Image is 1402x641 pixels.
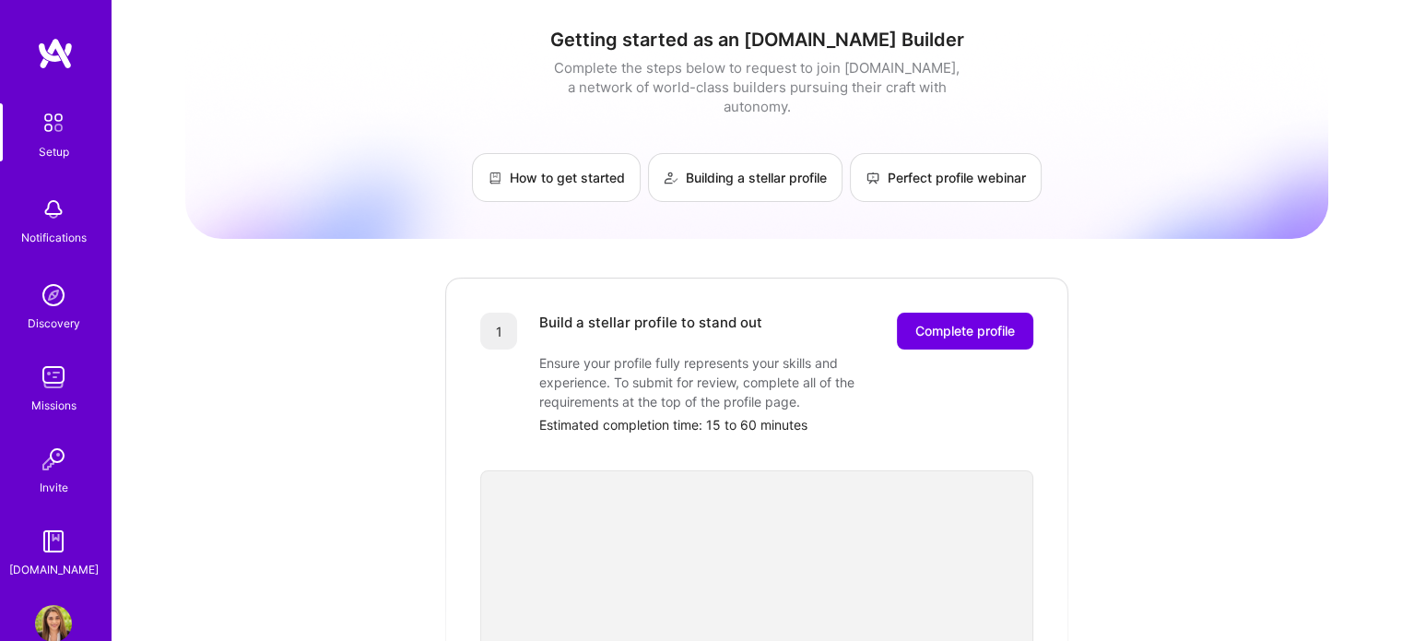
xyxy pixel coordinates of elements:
div: Invite [40,478,68,497]
img: Perfect profile webinar [866,171,880,185]
div: Estimated completion time: 15 to 60 minutes [539,415,1033,434]
img: bell [35,191,72,228]
img: Invite [35,441,72,478]
div: 1 [480,313,517,350]
button: Complete profile [897,313,1033,350]
div: Setup [39,142,69,161]
img: Building a stellar profile [664,171,678,185]
div: Notifications [21,228,87,247]
img: guide book [35,523,72,560]
div: Ensure your profile fully represents your skills and experience. To submit for review, complete a... [539,353,908,411]
img: logo [37,37,74,70]
a: How to get started [472,153,641,202]
span: Complete profile [915,322,1015,340]
a: Building a stellar profile [648,153,842,202]
a: Perfect profile webinar [850,153,1042,202]
img: discovery [35,277,72,314]
img: How to get started [488,171,502,185]
div: Discovery [28,314,80,333]
div: [DOMAIN_NAME] [9,560,99,579]
img: setup [34,103,73,142]
img: teamwork [35,359,72,396]
div: Complete the steps below to request to join [DOMAIN_NAME], a network of world-class builders purs... [549,58,964,116]
h1: Getting started as an [DOMAIN_NAME] Builder [185,29,1328,51]
div: Build a stellar profile to stand out [539,313,762,350]
div: Missions [31,396,77,415]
